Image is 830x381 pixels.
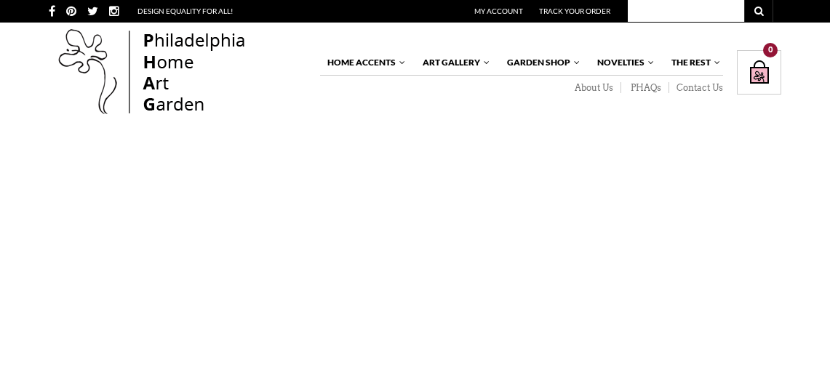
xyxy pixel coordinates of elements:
a: The Rest [664,50,722,75]
a: Garden Shop [500,50,581,75]
a: Contact Us [669,82,723,94]
a: PHAQs [621,82,669,94]
div: 0 [763,43,778,57]
a: About Us [565,82,621,94]
a: Home Accents [320,50,407,75]
a: My Account [474,7,523,15]
a: Track Your Order [539,7,610,15]
a: Art Gallery [415,50,491,75]
a: Novelties [590,50,655,75]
